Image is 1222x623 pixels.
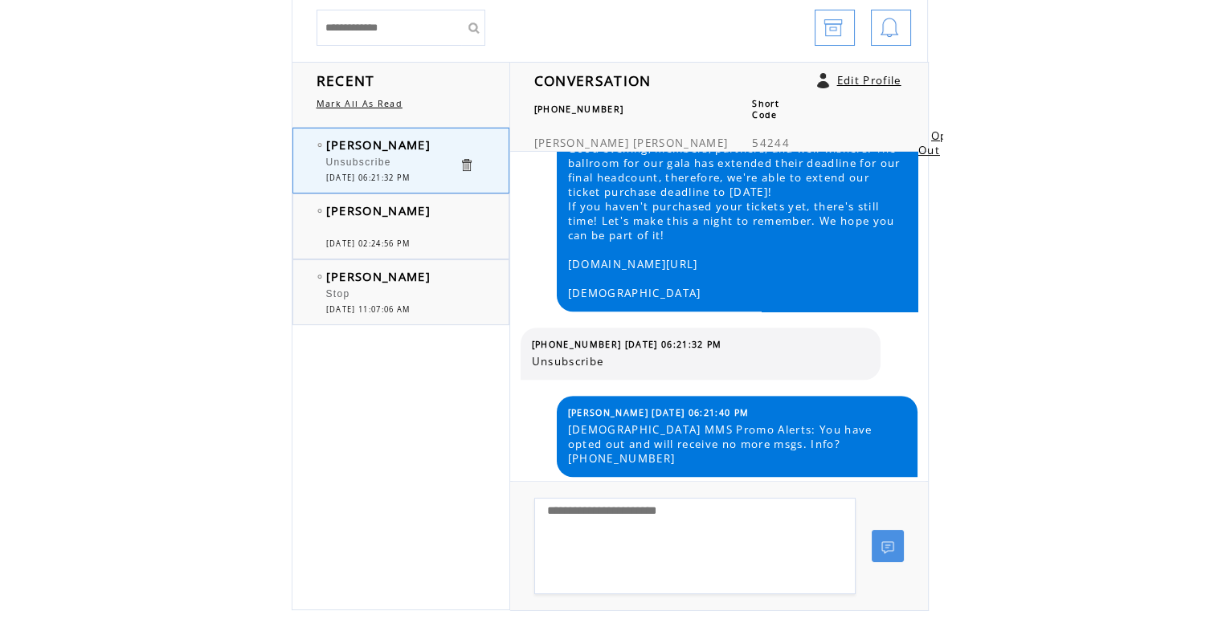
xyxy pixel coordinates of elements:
[568,407,750,418] span: [PERSON_NAME] [DATE] 06:21:40 PM
[326,136,431,153] span: [PERSON_NAME]
[918,128,953,157] a: Opt Out
[837,73,901,88] a: Edit Profile
[326,288,350,299] span: Stop
[317,98,403,109] a: Mark All As Read
[317,209,322,213] img: bulletEmpty.png
[326,238,411,249] span: [DATE] 02:24:56 PM
[880,10,899,47] img: bell.png
[752,136,790,150] span: 54244
[568,127,905,300] span: Wonderful News! Good evening, members, partners, and well-wishers. The ballroom for our gala has ...
[534,104,624,115] span: [PHONE_NUMBER]
[326,157,391,168] span: Unsubscribe
[317,143,322,147] img: bulletEmpty.png
[824,10,843,47] img: archive.png
[326,202,431,218] span: [PERSON_NAME]
[317,71,375,90] span: RECENT
[534,71,652,90] span: CONVERSATION
[752,98,779,120] span: Short Code
[326,268,431,284] span: [PERSON_NAME]
[461,10,485,46] input: Submit
[633,136,728,150] span: [PERSON_NAME]
[532,354,869,369] span: Unsubscribe
[326,173,411,183] span: [DATE] 06:21:32 PM
[459,157,474,173] a: Click to delete these messgaes
[326,304,411,315] span: [DATE] 11:07:06 AM
[532,339,722,350] span: [PHONE_NUMBER] [DATE] 06:21:32 PM
[534,136,629,150] span: [PERSON_NAME]
[568,422,905,466] span: [DEMOGRAPHIC_DATA] MMS Promo Alerts: You have opted out and will receive no more msgs. Info? [PHO...
[817,73,829,88] a: Click to edit user profile
[317,275,322,279] img: bulletEmpty.png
